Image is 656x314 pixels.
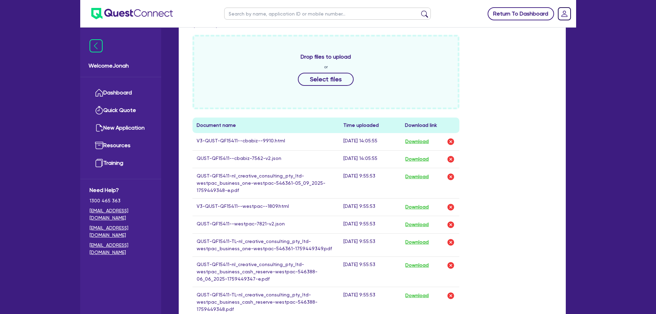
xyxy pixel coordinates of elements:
img: delete-icon [447,221,455,229]
span: or [324,64,328,70]
button: Download [405,238,429,247]
td: QUST-QF15411-nl_creative_consulting_pty_ltd-westpac_business_cash_reserve-westpac-546388-06_06_20... [192,256,340,287]
img: training [95,159,103,167]
img: icon-menu-close [90,39,103,52]
a: Resources [90,137,152,154]
td: QUST-QF15411-TL-nl_creative_consulting_pty_ltd-westpac_business_one-westpac-546361-1759449349.pdf [192,233,340,256]
td: [DATE] 9:55:53 [339,256,401,287]
th: Document name [192,118,340,133]
img: delete-icon [447,292,455,300]
span: Need Help? [90,186,152,194]
span: Welcome Jonah [88,62,153,70]
button: Download [405,291,429,300]
span: (please upload both sides of and ) [192,22,352,28]
td: [DATE] 9:55:53 [339,168,401,198]
a: [EMAIL_ADDRESS][DOMAIN_NAME] [90,242,152,256]
td: V3-QUST-QF15411--cbabiz--9910.html [192,133,340,151]
button: Select files [298,73,354,86]
td: V3-QUST-QF15411--westpac--1809.html [192,198,340,216]
a: New Application [90,119,152,137]
td: [DATE] 9:55:53 [339,216,401,233]
span: Drop files to upload [301,53,351,61]
img: delete-icon [447,173,455,181]
button: Download [405,203,429,212]
b: Medicare Card [313,22,351,28]
td: QUST-QF15411-nl_creative_consulting_pty_ltd-westpac_business_one-westpac-546361-05_09_2025-175944... [192,168,340,198]
button: Download [405,155,429,164]
button: Download [405,220,429,229]
a: [EMAIL_ADDRESS][DOMAIN_NAME] [90,207,152,222]
td: [DATE] 9:55:53 [339,233,401,256]
td: QUST-QF15411--cbabiz-7562-v2.json [192,150,340,168]
span: 1300 465 363 [90,197,152,204]
img: delete-icon [447,261,455,270]
th: Time uploaded [339,118,401,133]
a: Quick Quote [90,102,152,119]
b: Driver Licence [266,22,302,28]
img: new-application [95,124,103,132]
img: delete-icon [447,155,455,163]
td: [DATE] 14:05:55 [339,150,401,168]
a: Dropdown toggle [555,5,573,23]
a: [EMAIL_ADDRESS][DOMAIN_NAME] [90,224,152,239]
td: [DATE] 14:05:55 [339,133,401,151]
a: Training [90,154,152,172]
img: quick-quote [95,106,103,114]
button: Download [405,261,429,270]
img: delete-icon [447,138,455,146]
img: delete-icon [447,238,455,246]
img: delete-icon [447,203,455,211]
td: [DATE] 9:55:53 [339,198,401,216]
button: Download [405,172,429,181]
button: Download [405,137,429,146]
th: Download link [401,118,459,133]
a: Dashboard [90,84,152,102]
a: Return To Dashboard [488,7,554,20]
img: resources [95,141,103,150]
td: QUST-QF15411--westpac-7821-v2.json [192,216,340,233]
input: Search by name, application ID or mobile number... [224,8,431,20]
img: quest-connect-logo-blue [91,8,173,19]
